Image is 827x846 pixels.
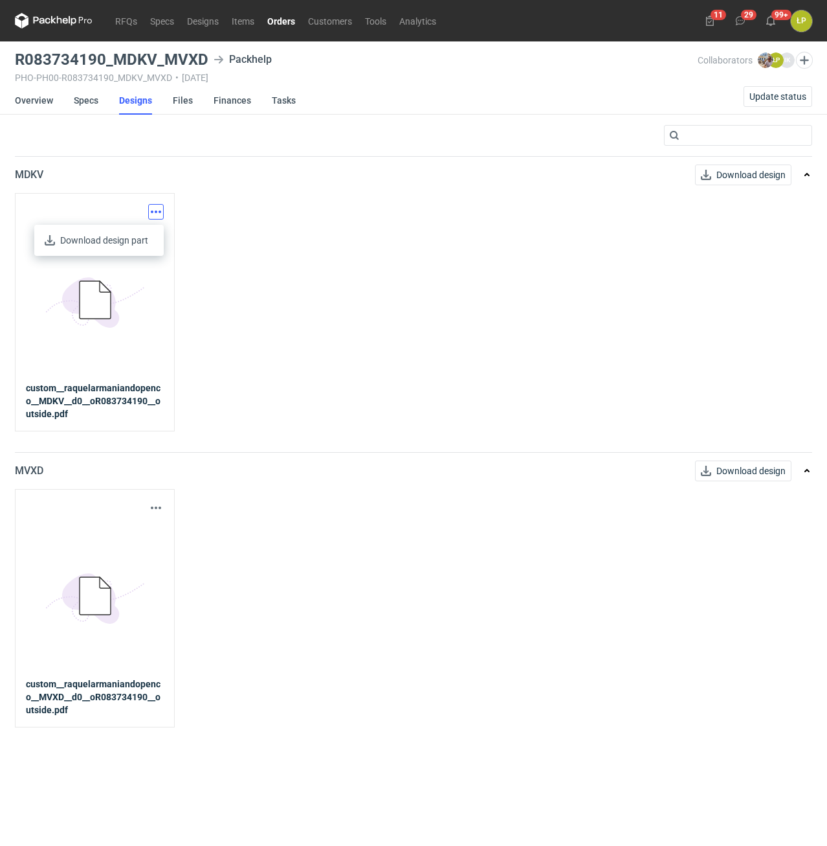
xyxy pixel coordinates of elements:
a: Orders [261,13,302,29]
button: ŁP [791,10,812,32]
button: Download design [695,165,791,185]
figcaption: ŁP [768,52,784,68]
p: MVXD [15,463,43,479]
a: RFQs [109,13,144,29]
figcaption: IK [779,52,795,68]
a: Download design part [39,230,159,251]
span: Update status [749,92,806,101]
svg: Packhelp Pro [15,13,93,29]
h3: R083734190_MDKV_MVXD [15,52,208,67]
a: Finances [214,86,251,115]
strong: custom__raquelarmaniandopenco__MVXD__d0__oR083734190__outside.pdf [26,678,164,716]
a: Analytics [393,13,443,29]
span: • [175,73,179,83]
a: Specs [144,13,181,29]
button: Update status [744,86,812,107]
img: Michał Palasek [758,52,773,68]
strong: custom__raquelarmaniandopenco__MDKV__d0__oR083734190__outside.pdf [26,382,164,420]
a: Designs [181,13,225,29]
a: Tools [358,13,393,29]
a: Tasks [272,86,296,115]
button: 29 [730,10,751,31]
div: Łukasz Postawa [791,10,812,32]
a: Items [225,13,261,29]
button: Actions [148,500,164,516]
button: Actions [148,204,164,220]
span: Collaborators [698,55,753,65]
span: Download design [716,170,786,179]
span: Download design [716,466,786,475]
button: 11 [700,10,720,31]
a: Overview [15,86,53,115]
a: Files [173,86,193,115]
a: Designs [119,86,152,115]
p: MDKV [15,167,43,183]
div: PHO-PH00-R083734190_MDKV_MVXD [DATE] [15,73,698,83]
button: Edit collaborators [796,52,813,69]
div: Packhelp [214,52,272,67]
button: Download design [695,461,791,481]
a: Specs [74,86,98,115]
button: 99+ [760,10,781,31]
a: Customers [302,13,358,29]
